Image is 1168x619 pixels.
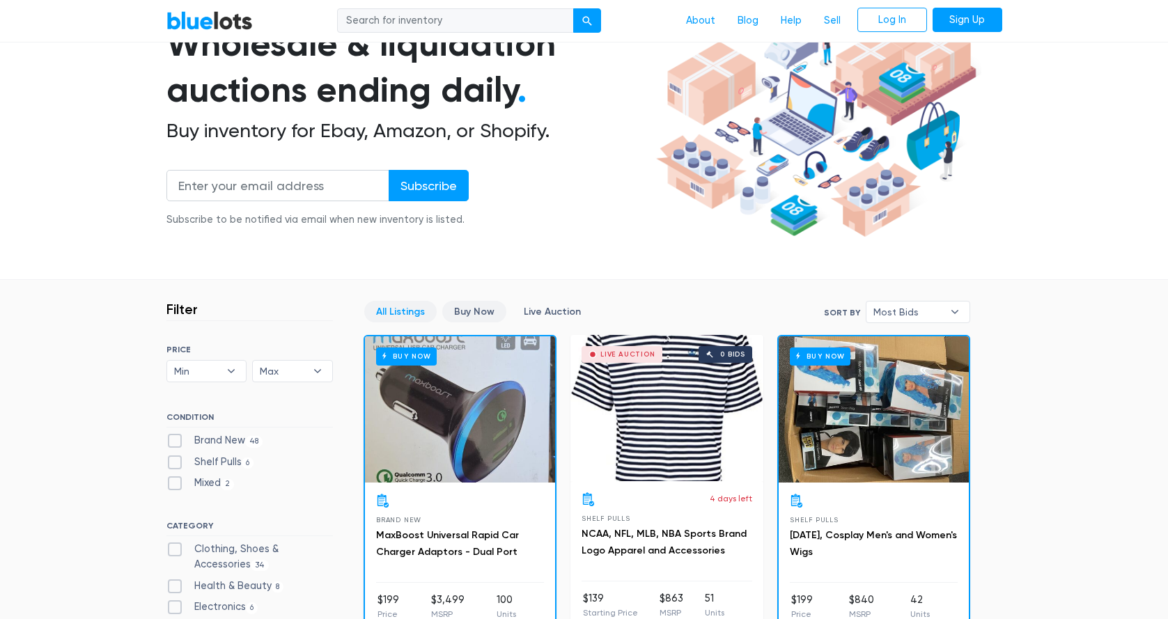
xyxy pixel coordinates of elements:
[251,560,270,571] span: 34
[272,581,284,593] span: 8
[675,8,726,34] a: About
[720,351,745,358] div: 0 bids
[166,455,254,470] label: Shelf Pulls
[246,602,258,613] span: 6
[303,361,332,382] b: ▾
[217,361,246,382] b: ▾
[660,591,683,619] li: $863
[940,301,970,322] b: ▾
[873,301,943,322] span: Most Bids
[770,8,813,34] a: Help
[166,476,235,491] label: Mixed
[710,492,752,505] p: 4 days left
[813,8,852,34] a: Sell
[260,361,306,382] span: Max
[166,433,263,448] label: Brand New
[166,345,333,354] h6: PRICE
[442,301,506,322] a: Buy Now
[705,591,724,619] li: 51
[376,516,421,524] span: Brand New
[517,69,527,111] span: .
[570,335,763,481] a: Live Auction 0 bids
[166,600,258,615] label: Electronics
[376,529,519,558] a: MaxBoost Universal Rapid Car Charger Adaptors - Dual Port
[242,457,254,469] span: 6
[512,301,593,322] a: Live Auction
[582,515,630,522] span: Shelf Pulls
[933,8,1002,33] a: Sign Up
[166,119,651,143] h2: Buy inventory for Ebay, Amazon, or Shopify.
[166,412,333,428] h6: CONDITION
[376,347,437,365] h6: Buy Now
[166,579,284,594] label: Health & Beauty
[660,606,683,619] p: MSRP
[166,212,469,228] div: Subscribe to be notified via email when new inventory is listed.
[726,8,770,34] a: Blog
[174,361,220,382] span: Min
[166,542,333,572] label: Clothing, Shoes & Accessories
[600,351,655,358] div: Live Auction
[583,606,638,619] p: Starting Price
[337,8,574,33] input: Search for inventory
[582,528,747,556] a: NCAA, NFL, MLB, NBA Sports Brand Logo Apparel and Accessories
[857,8,927,33] a: Log In
[790,516,839,524] span: Shelf Pulls
[790,347,850,365] h6: Buy Now
[389,170,469,201] input: Subscribe
[824,306,860,319] label: Sort By
[790,529,957,558] a: [DATE], Cosplay Men's and Women's Wigs
[166,170,389,201] input: Enter your email address
[365,336,555,483] a: Buy Now
[221,479,235,490] span: 2
[166,301,198,318] h3: Filter
[166,10,253,31] a: BlueLots
[779,336,969,483] a: Buy Now
[166,21,651,113] h1: Wholesale & liquidation auctions ending daily
[166,521,333,536] h6: CATEGORY
[583,591,638,619] li: $139
[245,436,263,447] span: 48
[705,606,724,619] p: Units
[364,301,437,322] a: All Listings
